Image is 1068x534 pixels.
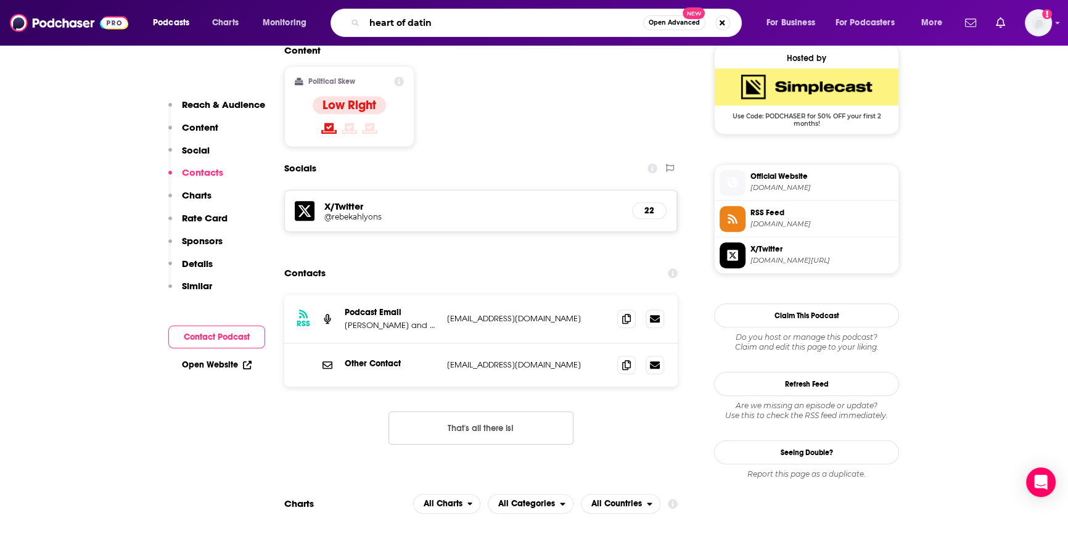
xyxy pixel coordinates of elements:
[168,326,265,348] button: Contact Podcast
[322,97,376,113] h4: Low Right
[342,9,754,37] div: Search podcasts, credits, & more...
[447,313,607,324] p: [EMAIL_ADDRESS][DOMAIN_NAME]
[714,372,899,396] button: Refresh Feed
[643,15,705,30] button: Open AdvancedNew
[1042,9,1052,19] svg: Add a profile image
[168,258,213,281] button: Details
[714,332,899,352] div: Claim and edit this page to your liking.
[750,207,893,218] span: RSS Feed
[345,358,437,369] p: Other Contact
[297,319,310,329] h3: RSS
[714,332,899,342] span: Do you host or manage this podcast?
[750,183,893,192] span: rebekahlyons.com
[714,303,899,327] button: Claim This Podcast
[168,212,228,235] button: Rate Card
[168,189,212,212] button: Charts
[714,469,899,479] div: Report this page as a duplicate.
[168,280,212,303] button: Similar
[720,170,893,195] a: Official Website[DOMAIN_NAME]
[720,242,893,268] a: X/Twitter[DOMAIN_NAME][URL]
[284,498,314,509] h2: Charts
[182,99,265,110] p: Reach & Audience
[168,121,218,144] button: Content
[204,13,246,33] a: Charts
[750,256,893,265] span: twitter.com/rebekahlyons
[581,494,660,514] h2: Countries
[10,11,128,35] img: Podchaser - Follow, Share and Rate Podcasts
[581,494,660,514] button: open menu
[1025,9,1052,36] button: Show profile menu
[345,320,437,331] p: [PERSON_NAME] and [PERSON_NAME]
[413,494,481,514] button: open menu
[715,68,898,126] a: SimpleCast Deal: Use Code: PODCHASER for 50% OFF your first 2 months!
[714,401,899,421] div: Are we missing an episode or update? Use this to check the RSS feed immediately.
[766,14,815,31] span: For Business
[168,144,210,167] button: Social
[182,235,223,247] p: Sponsors
[284,157,316,180] h2: Socials
[182,258,213,269] p: Details
[750,171,893,182] span: Official Website
[913,13,958,33] button: open menu
[182,359,252,370] a: Open Website
[683,7,705,19] span: New
[715,105,898,128] span: Use Code: PODCHASER for 50% OFF your first 2 months!
[324,212,522,221] h5: @rebekahlyons
[284,44,668,56] h2: Content
[153,14,189,31] span: Podcasts
[750,244,893,255] span: X/Twitter
[168,99,265,121] button: Reach & Audience
[345,307,437,318] p: Podcast Email
[424,499,462,508] span: All Charts
[720,206,893,232] a: RSS Feed[DOMAIN_NAME]
[758,13,831,33] button: open menu
[591,499,642,508] span: All Countries
[1025,9,1052,36] span: Logged in as BenLaurro
[714,440,899,464] a: Seeing Double?
[715,53,898,64] div: Hosted by
[413,494,481,514] h2: Platforms
[182,212,228,224] p: Rate Card
[836,14,895,31] span: For Podcasters
[991,12,1010,33] a: Show notifications dropdown
[364,13,643,33] input: Search podcasts, credits, & more...
[182,166,223,178] p: Contacts
[1025,9,1052,36] img: User Profile
[1026,467,1056,497] div: Open Intercom Messenger
[308,77,355,86] h2: Political Skew
[750,220,893,229] span: feeds.simplecast.com
[254,13,322,33] button: open menu
[263,14,306,31] span: Monitoring
[388,411,573,445] button: Nothing here.
[324,212,622,221] a: @rebekahlyons
[828,13,913,33] button: open menu
[144,13,205,33] button: open menu
[488,494,573,514] button: open menu
[182,189,212,201] p: Charts
[921,14,942,31] span: More
[212,14,239,31] span: Charts
[649,20,700,26] span: Open Advanced
[182,280,212,292] p: Similar
[324,200,622,212] h5: X/Twitter
[643,205,656,216] h5: 22
[168,166,223,189] button: Contacts
[168,235,223,258] button: Sponsors
[447,359,607,370] p: [EMAIL_ADDRESS][DOMAIN_NAME]
[182,121,218,133] p: Content
[182,144,210,156] p: Social
[284,261,326,285] h2: Contacts
[488,494,573,514] h2: Categories
[960,12,981,33] a: Show notifications dropdown
[715,68,898,105] img: SimpleCast Deal: Use Code: PODCHASER for 50% OFF your first 2 months!
[498,499,555,508] span: All Categories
